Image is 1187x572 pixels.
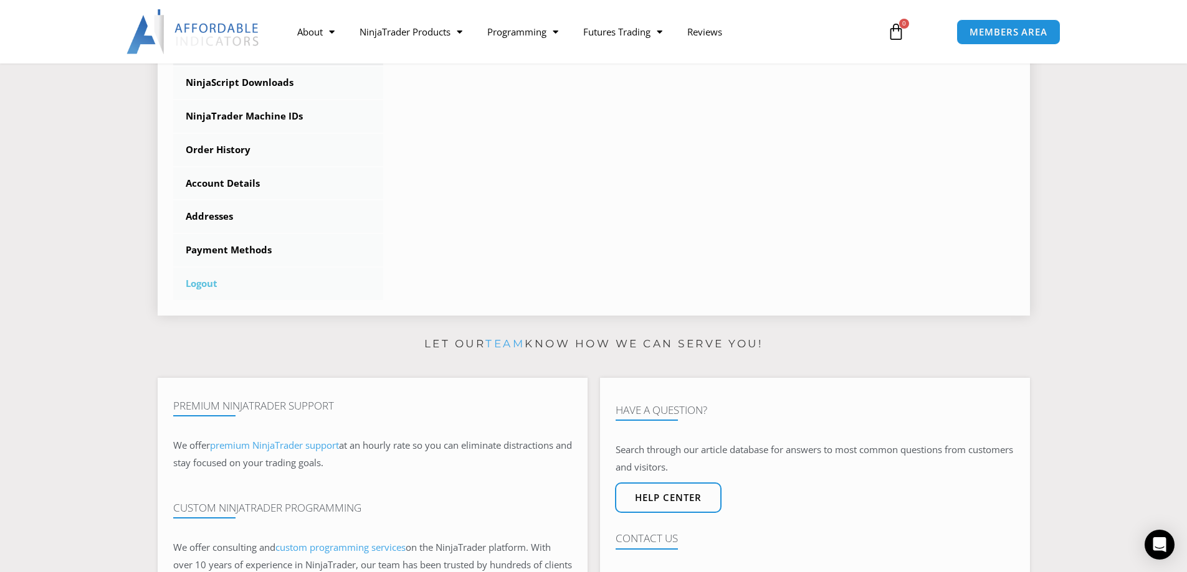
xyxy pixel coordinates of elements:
h4: Have A Question? [616,404,1014,416]
a: Order History [173,134,384,166]
span: We offer consulting and [173,541,406,553]
h4: Custom NinjaTrader Programming [173,502,572,514]
a: Payment Methods [173,234,384,266]
span: MEMBERS AREA [970,27,1047,37]
div: Open Intercom Messenger [1145,530,1175,560]
img: LogoAI | Affordable Indicators – NinjaTrader [126,9,260,54]
a: MEMBERS AREA [956,19,1061,45]
a: team [485,337,525,350]
a: Logout [173,268,384,300]
a: NinjaTrader Machine IDs [173,100,384,133]
h4: Premium NinjaTrader Support [173,400,572,412]
p: Search through our article database for answers to most common questions from customers and visit... [616,441,1014,476]
a: NinjaTrader Products [347,17,475,46]
a: Help center [615,482,722,513]
span: at an hourly rate so you can eliminate distractions and stay focused on your trading goals. [173,439,572,469]
h4: Contact Us [616,532,1014,545]
nav: Menu [285,17,873,46]
span: Help center [635,493,702,502]
a: Futures Trading [571,17,675,46]
a: Reviews [675,17,735,46]
span: We offer [173,439,210,451]
span: 0 [899,19,909,29]
a: custom programming services [275,541,406,553]
a: 0 [869,14,923,50]
a: Account Details [173,167,384,200]
p: Let our know how we can serve you! [158,334,1030,354]
a: premium NinjaTrader support [210,439,339,451]
a: Programming [475,17,571,46]
a: About [285,17,347,46]
a: NinjaScript Downloads [173,67,384,99]
a: Addresses [173,200,384,233]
